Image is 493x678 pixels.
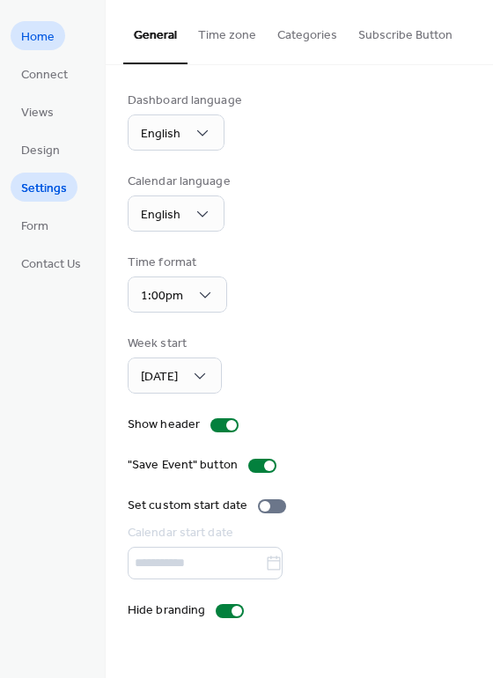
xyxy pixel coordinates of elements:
a: Views [11,97,64,126]
a: Home [11,21,65,50]
div: Calendar start date [128,524,467,542]
span: Home [21,28,55,47]
div: Set custom start date [128,497,247,515]
a: Design [11,135,70,164]
span: Views [21,104,54,122]
span: Settings [21,180,67,198]
div: "Save Event" button [128,456,238,475]
a: Form [11,210,59,240]
span: Design [21,142,60,160]
span: 1:00pm [141,284,183,308]
div: Calendar language [128,173,231,191]
a: Connect [11,59,78,88]
span: English [141,203,180,227]
span: [DATE] [141,365,178,389]
div: Week start [128,335,218,353]
a: Contact Us [11,248,92,277]
div: Show header [128,416,200,434]
span: English [141,122,180,146]
span: Connect [21,66,68,85]
span: Contact Us [21,255,81,274]
div: Time format [128,254,224,272]
a: Settings [11,173,77,202]
div: Hide branding [128,601,205,620]
div: Dashboard language [128,92,242,110]
span: Form [21,217,48,236]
